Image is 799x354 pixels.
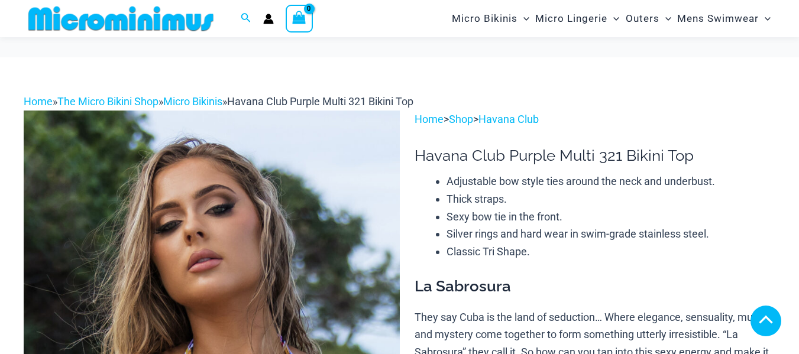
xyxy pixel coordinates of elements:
[163,95,222,108] a: Micro Bikinis
[286,5,313,32] a: View Shopping Cart, empty
[449,113,473,125] a: Shop
[24,95,413,108] span: » » »
[607,4,619,34] span: Menu Toggle
[447,208,775,226] li: Sexy bow tie in the front.
[623,4,674,34] a: OutersMenu ToggleMenu Toggle
[452,4,517,34] span: Micro Bikinis
[57,95,158,108] a: The Micro Bikini Shop
[447,243,775,261] li: Classic Tri Shape.
[24,5,218,32] img: MM SHOP LOGO FLAT
[517,4,529,34] span: Menu Toggle
[447,173,775,190] li: Adjustable bow style ties around the neck and underbust.
[532,4,622,34] a: Micro LingerieMenu ToggleMenu Toggle
[241,11,251,26] a: Search icon link
[24,95,53,108] a: Home
[263,14,274,24] a: Account icon link
[447,2,775,35] nav: Site Navigation
[415,113,444,125] a: Home
[677,4,759,34] span: Mens Swimwear
[415,277,775,297] h3: La Sabrosura
[415,147,775,165] h1: Havana Club Purple Multi 321 Bikini Top
[535,4,607,34] span: Micro Lingerie
[447,225,775,243] li: Silver rings and hard wear in swim-grade stainless steel.
[447,190,775,208] li: Thick straps.
[759,4,771,34] span: Menu Toggle
[415,111,775,128] p: > >
[227,95,413,108] span: Havana Club Purple Multi 321 Bikini Top
[674,4,774,34] a: Mens SwimwearMenu ToggleMenu Toggle
[659,4,671,34] span: Menu Toggle
[478,113,539,125] a: Havana Club
[626,4,659,34] span: Outers
[449,4,532,34] a: Micro BikinisMenu ToggleMenu Toggle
